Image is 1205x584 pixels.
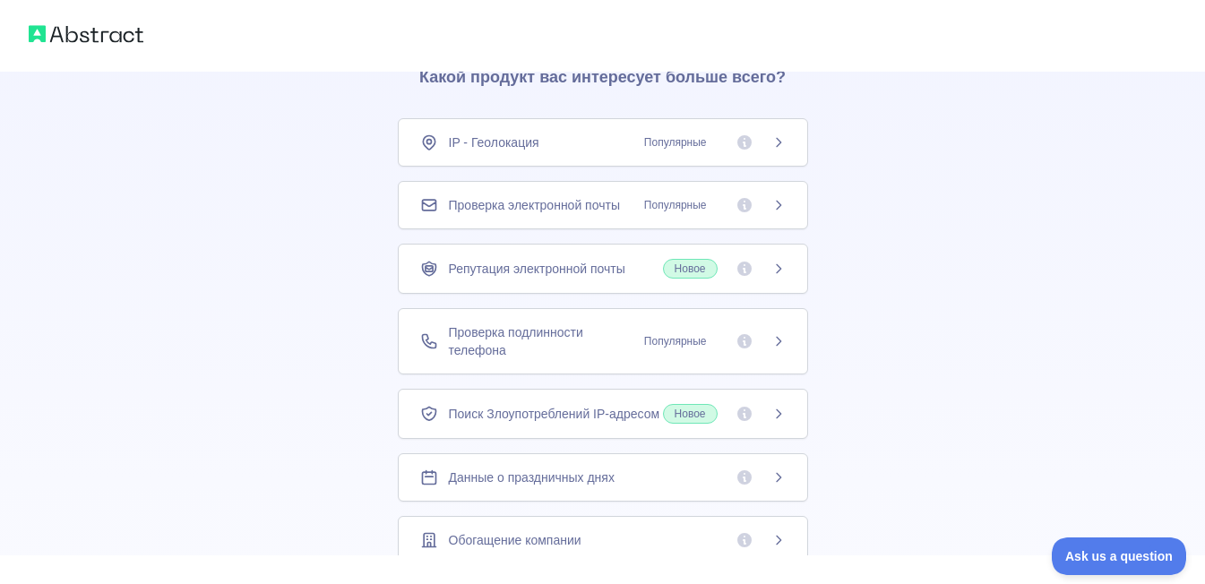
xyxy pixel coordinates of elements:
[449,323,633,359] ya-tr-span: Проверка подлинности телефона
[663,404,718,424] span: Новое
[29,21,143,47] img: Абстрактный логотип
[1052,537,1187,575] iframe: Переключить Службу Поддержки Клиентов
[449,468,615,486] ya-tr-span: Данные о праздничных днях
[675,262,706,276] ya-tr-span: Новое
[419,68,786,86] ya-tr-span: Какой продукт вас интересует больше всего?
[633,196,718,214] span: Популярные
[449,405,660,423] ya-tr-span: Поиск Злоупотреблений IP-адресом
[449,260,625,278] ya-tr-span: Репутация электронной почты
[449,531,581,549] ya-tr-span: Обогащение компании
[449,133,539,151] ya-tr-span: IP - Геолокация
[633,332,718,350] span: Популярные
[449,196,620,214] ya-tr-span: Проверка электронной почты
[644,135,707,150] ya-tr-span: Популярные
